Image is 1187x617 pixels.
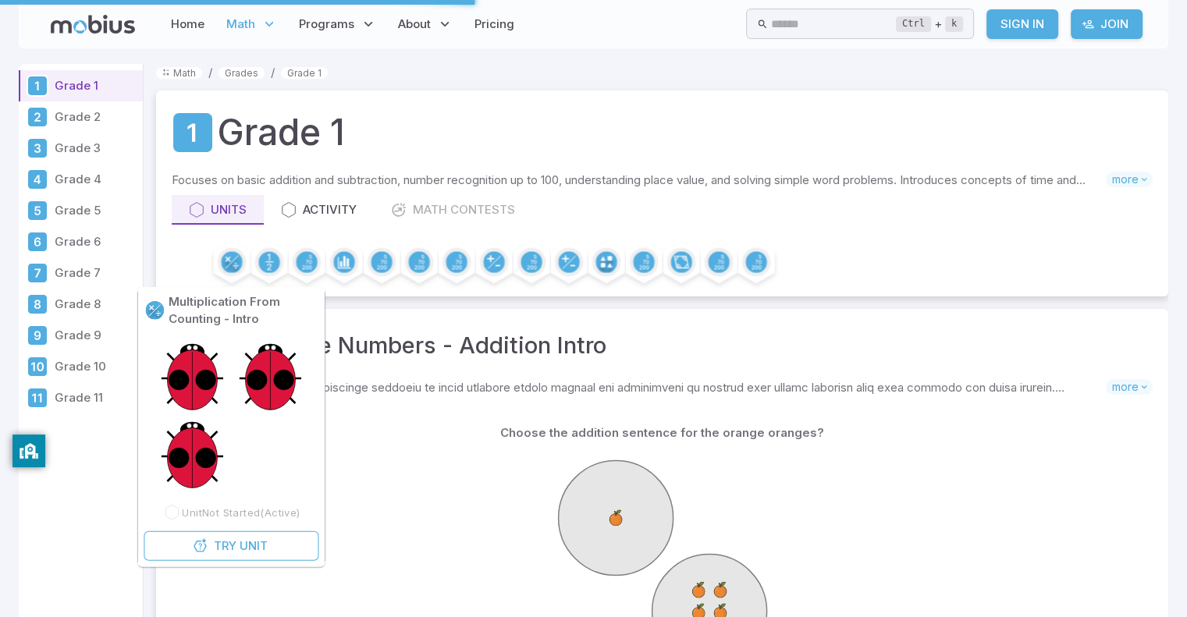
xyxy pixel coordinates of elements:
div: + [896,15,963,34]
nav: breadcrumb [156,64,1168,81]
p: Grade 3 [55,140,137,157]
a: Grade 11 [19,382,143,413]
a: Grade 1 [172,112,214,154]
button: TryUnit [144,531,318,561]
a: Grade 4 [19,164,143,195]
p: Grade 6 [55,233,137,250]
button: privacy banner [12,434,45,467]
a: Home [166,6,209,42]
p: Grade 5 [55,202,137,219]
p: Lore ipsu dolo sitame co adipiscinge seddoeiu te incid utlabore etdolo magnaal eni adminimveni qu... [172,379,1106,396]
a: Join [1071,9,1143,39]
div: Grade 4 [27,168,48,190]
a: Sign In [986,9,1058,39]
div: Grade 1 [27,75,48,97]
p: Choose the addition sentence for the orange oranges? [500,424,824,441]
li: / [271,64,275,81]
div: Grade 9 [27,324,48,346]
p: Grade 11 [55,389,137,406]
kbd: k [945,16,963,32]
p: Grade 1 [55,77,137,94]
div: Grade 11 [27,387,48,409]
span: Programs [299,16,354,33]
a: Grade 5 [19,195,143,226]
a: Grade 10 [19,351,143,382]
a: Grade 1 [281,67,328,79]
span: Math [226,16,255,33]
p: Focuses on basic addition and subtraction, number recognition up to 100, understanding place valu... [172,172,1106,189]
div: Grade 5 [27,200,48,222]
p: Grade 10 [55,358,137,375]
a: Math [156,67,202,79]
span: Try [214,537,236,555]
a: Grade 9 [19,320,143,351]
a: Multiply/Divide [144,300,165,321]
div: Grade 3 [27,137,48,159]
div: Grade 7 [27,262,48,284]
kbd: Ctrl [896,16,931,32]
div: Grade 6 [27,231,48,253]
p: Grade 7 [55,264,137,282]
a: Grade 7 [19,257,143,289]
span: About [398,16,431,33]
li: / [208,64,212,81]
span: Unit Not Started (Active) [182,505,300,519]
a: Grades [219,67,265,79]
div: Grade 10 [27,356,48,378]
a: Picture Numbers - Addition Intro [255,328,606,363]
a: Pricing [470,6,519,42]
span: Unit [240,537,268,555]
div: Activity [281,201,357,218]
div: Grade 2 [27,106,48,128]
div: Units [189,201,247,218]
div: Grade 8 [27,293,48,315]
h1: Grade 1 [217,106,345,159]
p: Grade 2 [55,108,137,126]
p: Grade 9 [55,327,137,344]
a: Grade 2 [19,101,143,133]
p: Grade 4 [55,171,137,188]
a: Grade 3 [19,133,143,164]
p: Multiplication From Counting - Intro [169,293,318,328]
a: Grade 8 [19,289,143,320]
p: Grade 8 [55,296,137,313]
a: Grade 1 [19,70,143,101]
a: Grade 6 [19,226,143,257]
